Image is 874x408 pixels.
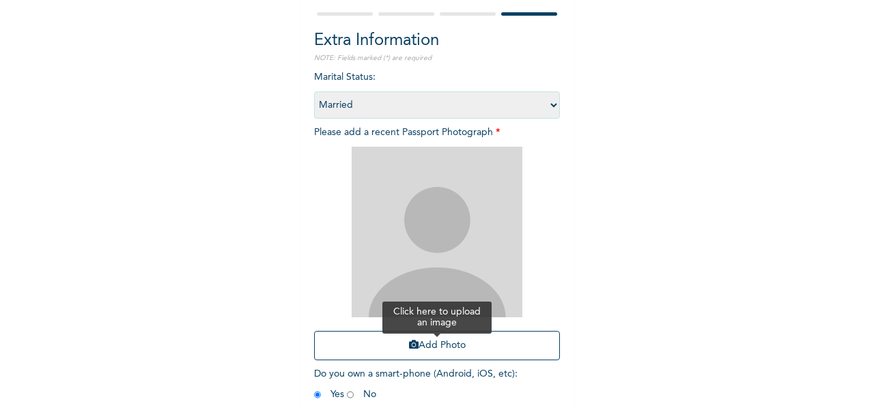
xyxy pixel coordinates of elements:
span: Do you own a smart-phone (Android, iOS, etc) : Yes No [314,369,518,399]
button: Add Photo [314,331,560,360]
span: Marital Status : [314,72,560,110]
span: Please add a recent Passport Photograph [314,128,560,367]
p: NOTE: Fields marked (*) are required [314,53,560,63]
h2: Extra Information [314,29,560,53]
img: Crop [352,147,522,317]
